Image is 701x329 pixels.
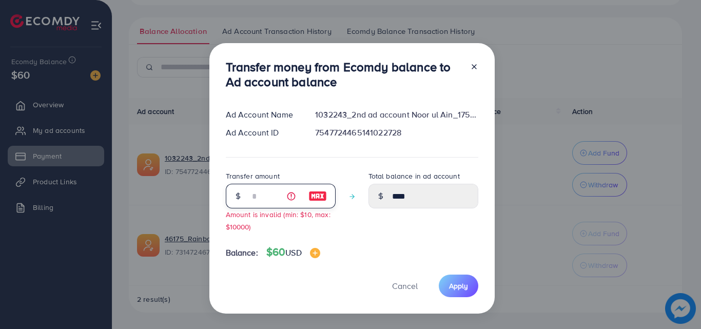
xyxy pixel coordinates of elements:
[226,209,330,231] small: Amount is invalid (min: $10, max: $10000)
[308,190,327,202] img: image
[218,109,307,121] div: Ad Account Name
[439,275,478,297] button: Apply
[285,247,301,258] span: USD
[226,247,258,259] span: Balance:
[226,171,280,181] label: Transfer amount
[379,275,431,297] button: Cancel
[307,109,486,121] div: 1032243_2nd ad account Noor ul Ain_1757341624637
[307,127,486,139] div: 7547724465141022728
[449,281,468,291] span: Apply
[266,246,320,259] h4: $60
[226,60,462,89] h3: Transfer money from Ecomdy balance to Ad account balance
[310,248,320,258] img: image
[368,171,460,181] label: Total balance in ad account
[218,127,307,139] div: Ad Account ID
[392,280,418,292] span: Cancel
